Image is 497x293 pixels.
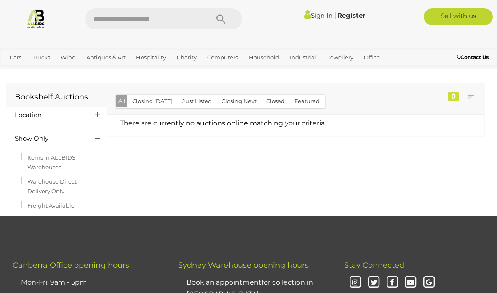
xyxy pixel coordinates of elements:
[204,51,241,64] a: Computers
[246,51,283,64] a: Household
[177,95,217,108] button: Just Listed
[57,51,79,64] a: Wine
[35,64,101,78] a: [GEOGRAPHIC_DATA]
[15,135,83,142] h4: Show Only
[304,11,333,19] a: Sign In
[324,51,357,64] a: Jewellery
[403,275,418,290] i: Youtube
[187,278,262,286] u: Book an appointment
[19,274,157,291] li: Mon-Fri: 9am - 5pm
[457,53,491,62] a: Contact Us
[26,8,46,28] img: Allbids.com.au
[15,93,99,101] h1: Bookshelf Auctions
[286,51,320,64] a: Industrial
[334,11,336,20] span: |
[178,261,309,270] span: Sydney Warehouse opening hours
[29,51,53,64] a: Trucks
[289,95,325,108] button: Featured
[133,51,169,64] a: Hospitality
[6,51,25,64] a: Cars
[15,112,83,119] h4: Location
[457,54,489,60] b: Contact Us
[448,92,459,101] div: 0
[366,275,381,290] i: Twitter
[216,95,262,108] button: Closing Next
[348,275,363,290] i: Instagram
[424,8,493,25] a: Sell with us
[422,275,436,290] i: Google
[385,275,400,290] i: Facebook
[361,51,383,64] a: Office
[15,153,99,173] label: Items in ALLBIDS Warehouses
[120,119,325,127] span: There are currently no auctions online matching your criteria
[337,11,365,19] a: Register
[116,95,128,107] button: All
[127,95,178,108] button: Closing [DATE]
[15,201,75,210] label: Freight Available
[83,51,129,64] a: Antiques & Art
[13,261,129,270] span: Canberra Office opening hours
[174,51,200,64] a: Charity
[200,8,242,29] button: Search
[6,64,30,78] a: Sports
[15,177,99,197] label: Warehouse Direct - Delivery Only
[344,261,404,270] span: Stay Connected
[261,95,290,108] button: Closed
